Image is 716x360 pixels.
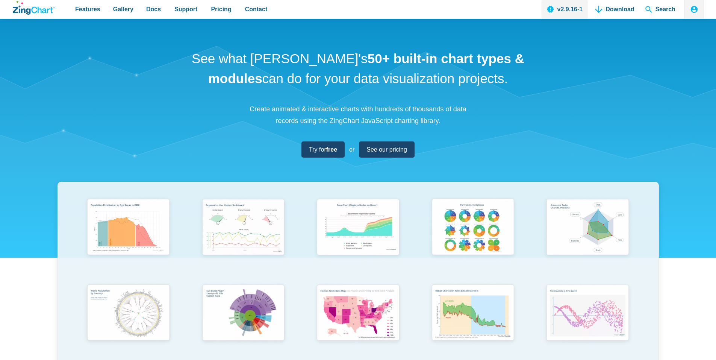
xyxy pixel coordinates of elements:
img: Responsive Live Update Dashboard [197,195,289,261]
img: Animated Radar Chart ft. Pet Data [542,195,633,261]
img: Sun Burst Plugin Example ft. File System Data [197,281,289,346]
img: Pie Transform Options [427,195,519,261]
img: World Population by Country [82,281,174,347]
strong: 50+ built-in chart types & modules [208,51,524,86]
img: Area Chart (Displays Nodes on Hover) [312,195,404,261]
a: Pie Transform Options [415,195,530,281]
a: ZingChart Logo. Click to return to the homepage [13,1,55,15]
img: Points Along a Sine Wave [542,281,633,346]
a: Population Distribution by Age Group in 2052 [71,195,186,281]
a: Animated Radar Chart ft. Pet Data [530,195,645,281]
span: Features [75,4,100,14]
span: Docs [146,4,161,14]
span: See our pricing [366,144,407,155]
h1: See what [PERSON_NAME]'s can do for your data visualization projects. [189,49,527,88]
img: Range Chart with Rultes & Scale Markers [427,281,519,347]
img: Population Distribution by Age Group in 2052 [82,195,174,261]
img: Election Predictions Map [312,281,404,346]
p: Create animated & interactive charts with hundreds of thousands of data records using the ZingCha... [245,103,471,126]
span: or [349,144,354,155]
span: Support [174,4,197,14]
a: Try forfree [301,141,345,158]
span: Pricing [211,4,231,14]
a: See our pricing [359,141,415,158]
a: Area Chart (Displays Nodes on Hover) [301,195,416,281]
span: Gallery [113,4,133,14]
strong: free [326,146,337,153]
a: Responsive Live Update Dashboard [186,195,301,281]
span: Contact [245,4,268,14]
span: Try for [309,144,337,155]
